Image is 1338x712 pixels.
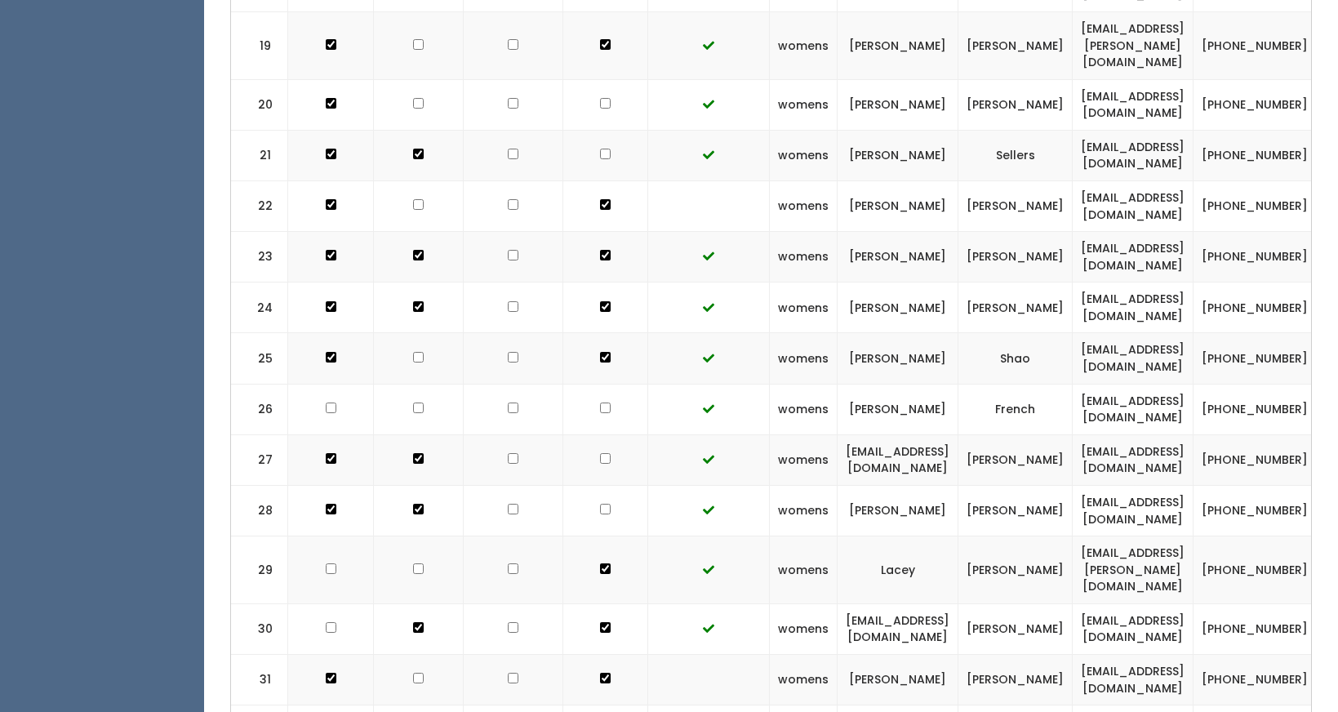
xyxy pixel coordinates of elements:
td: 26 [231,384,288,434]
td: [PERSON_NAME] [958,232,1073,283]
td: French [958,384,1073,434]
td: womens [770,434,838,485]
td: 29 [231,536,288,604]
td: [PERSON_NAME] [838,384,958,434]
td: [EMAIL_ADDRESS][PERSON_NAME][DOMAIN_NAME] [1073,536,1194,604]
td: [EMAIL_ADDRESS][DOMAIN_NAME] [1073,603,1194,654]
td: womens [770,130,838,180]
td: Lacey [838,536,958,604]
td: 27 [231,434,288,485]
td: [PERSON_NAME] [958,79,1073,130]
td: [EMAIL_ADDRESS][DOMAIN_NAME] [1073,180,1194,231]
td: womens [770,536,838,604]
td: [PERSON_NAME] [958,536,1073,604]
td: womens [770,654,838,705]
td: [PERSON_NAME] [838,232,958,283]
td: [PERSON_NAME] [838,283,958,333]
td: 22 [231,180,288,231]
td: [EMAIL_ADDRESS][DOMAIN_NAME] [1073,130,1194,180]
td: womens [770,283,838,333]
td: 31 [231,654,288,705]
td: [PHONE_NUMBER] [1194,434,1317,485]
td: [EMAIL_ADDRESS][PERSON_NAME][DOMAIN_NAME] [1073,11,1194,79]
td: Sellers [958,130,1073,180]
td: [PERSON_NAME] [838,654,958,705]
td: womens [770,603,838,654]
td: womens [770,180,838,231]
td: Shao [958,333,1073,384]
td: 21 [231,130,288,180]
td: [PHONE_NUMBER] [1194,180,1317,231]
td: 25 [231,333,288,384]
td: [PERSON_NAME] [838,11,958,79]
td: [PHONE_NUMBER] [1194,536,1317,604]
td: [PERSON_NAME] [958,603,1073,654]
td: 28 [231,485,288,536]
td: 30 [231,603,288,654]
td: [PHONE_NUMBER] [1194,232,1317,283]
td: womens [770,384,838,434]
td: [EMAIL_ADDRESS][DOMAIN_NAME] [1073,384,1194,434]
td: [PERSON_NAME] [838,180,958,231]
td: [EMAIL_ADDRESS][DOMAIN_NAME] [1073,79,1194,130]
td: [EMAIL_ADDRESS][DOMAIN_NAME] [838,434,958,485]
td: womens [770,79,838,130]
td: [PERSON_NAME] [838,333,958,384]
td: [PHONE_NUMBER] [1194,384,1317,434]
td: [PERSON_NAME] [958,11,1073,79]
td: [PERSON_NAME] [958,283,1073,333]
td: [PHONE_NUMBER] [1194,11,1317,79]
td: [PHONE_NUMBER] [1194,485,1317,536]
td: [EMAIL_ADDRESS][DOMAIN_NAME] [1073,333,1194,384]
td: [PERSON_NAME] [838,79,958,130]
td: [PHONE_NUMBER] [1194,333,1317,384]
td: [EMAIL_ADDRESS][DOMAIN_NAME] [1073,283,1194,333]
td: 19 [231,11,288,79]
td: [PHONE_NUMBER] [1194,283,1317,333]
td: [PHONE_NUMBER] [1194,654,1317,705]
td: [PERSON_NAME] [958,434,1073,485]
td: womens [770,232,838,283]
td: [PHONE_NUMBER] [1194,130,1317,180]
td: [PERSON_NAME] [958,180,1073,231]
td: [EMAIL_ADDRESS][DOMAIN_NAME] [838,603,958,654]
td: [PHONE_NUMBER] [1194,79,1317,130]
td: 24 [231,283,288,333]
td: 20 [231,79,288,130]
td: 23 [231,232,288,283]
td: [EMAIL_ADDRESS][DOMAIN_NAME] [1073,485,1194,536]
td: [EMAIL_ADDRESS][DOMAIN_NAME] [1073,232,1194,283]
td: [PERSON_NAME] [838,485,958,536]
td: [EMAIL_ADDRESS][DOMAIN_NAME] [1073,434,1194,485]
td: [PERSON_NAME] [958,654,1073,705]
td: womens [770,333,838,384]
td: womens [770,485,838,536]
td: [EMAIL_ADDRESS][DOMAIN_NAME] [1073,654,1194,705]
td: [PERSON_NAME] [838,130,958,180]
td: [PHONE_NUMBER] [1194,603,1317,654]
td: [PERSON_NAME] [958,485,1073,536]
td: womens [770,11,838,79]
